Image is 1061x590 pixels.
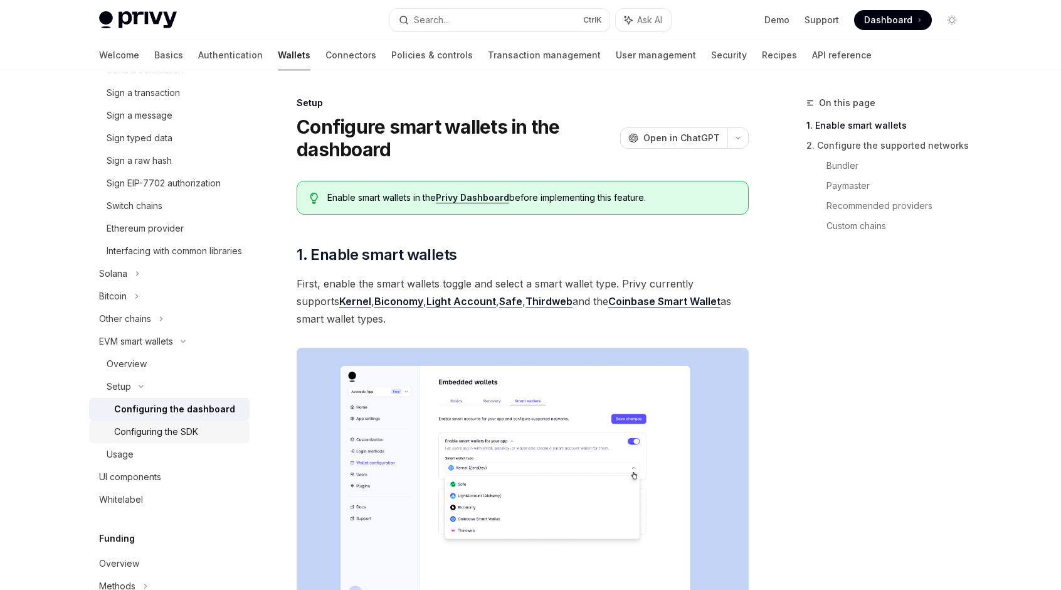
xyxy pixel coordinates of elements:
a: Policies & controls [391,40,473,70]
a: Overview [89,353,250,375]
div: Overview [107,357,147,372]
a: Interfacing with common libraries [89,240,250,262]
div: Setup [297,97,749,109]
a: Ethereum provider [89,217,250,240]
button: Search...CtrlK [390,9,610,31]
a: Connectors [325,40,376,70]
a: Sign typed data [89,127,250,149]
a: Basics [154,40,183,70]
a: Transaction management [488,40,601,70]
div: Sign a raw hash [107,153,172,168]
div: Setup [107,379,131,394]
a: Sign a message [89,104,250,127]
a: Recommended providers [826,196,972,216]
div: Overview [99,556,139,571]
a: Security [711,40,747,70]
span: Enable smart wallets in the before implementing this feature. [327,191,736,204]
a: Sign a raw hash [89,149,250,172]
div: Sign typed data [107,131,172,146]
div: EVM smart wallets [99,334,173,349]
h1: Configure smart wallets in the dashboard [297,115,615,161]
a: Configuring the SDK [89,421,250,443]
span: Ask AI [637,14,662,26]
a: Thirdweb [525,295,573,308]
svg: Tip [310,193,319,204]
a: Overview [89,552,250,575]
a: Authentication [198,40,263,70]
span: Ctrl K [583,15,602,25]
span: Open in ChatGPT [643,132,720,144]
div: Solana [99,266,127,281]
a: UI components [89,466,250,488]
a: 2. Configure the supported networks [806,136,972,156]
a: Wallets [278,40,310,70]
a: Configuring the dashboard [89,398,250,421]
a: Recipes [762,40,797,70]
a: Welcome [99,40,139,70]
a: Sign a transaction [89,82,250,104]
span: 1. Enable smart wallets [297,245,457,265]
a: Paymaster [826,176,972,196]
img: light logo [99,11,177,29]
a: Kernel [339,295,371,308]
button: Open in ChatGPT [620,127,727,149]
a: Usage [89,443,250,466]
div: Ethereum provider [107,221,184,236]
a: Bundler [826,156,972,176]
div: Configuring the dashboard [114,402,235,417]
a: 1. Enable smart wallets [806,115,972,136]
a: Whitelabel [89,488,250,511]
div: Switch chains [107,198,162,213]
a: Coinbase Smart Wallet [608,295,721,308]
div: Sign a transaction [107,85,180,100]
a: Demo [764,14,789,26]
div: Configuring the SDK [114,424,198,439]
div: Usage [107,447,134,462]
a: Safe [499,295,522,308]
a: API reference [812,40,872,70]
a: Sign EIP-7702 authorization [89,172,250,195]
a: User management [616,40,696,70]
div: Interfacing with common libraries [107,244,242,259]
div: Sign a message [107,108,172,123]
div: Search... [414,13,449,28]
a: Custom chains [826,216,972,236]
a: Light Account [426,295,496,308]
span: First, enable the smart wallets toggle and select a smart wallet type. Privy currently supports ,... [297,275,749,328]
span: On this page [819,95,875,110]
div: Sign EIP-7702 authorization [107,176,221,191]
h5: Funding [99,531,135,546]
span: Dashboard [864,14,912,26]
button: Ask AI [616,9,671,31]
a: Support [805,14,839,26]
a: Dashboard [854,10,932,30]
div: UI components [99,469,161,485]
div: Bitcoin [99,289,127,304]
a: Privy Dashboard [436,192,509,203]
a: Switch chains [89,195,250,217]
div: Whitelabel [99,492,143,507]
a: Biconomy [374,295,423,308]
div: Other chains [99,311,151,326]
button: Toggle dark mode [942,10,962,30]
